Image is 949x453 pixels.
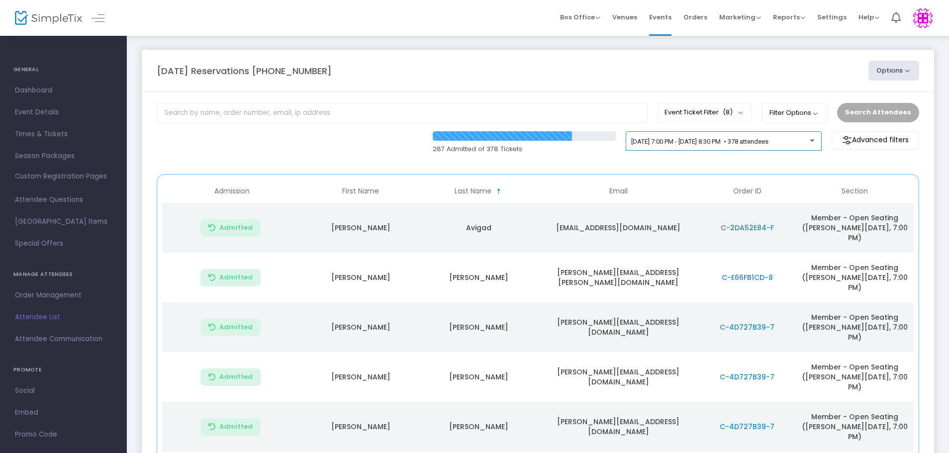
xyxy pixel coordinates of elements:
td: Avigad [420,203,538,253]
td: [PERSON_NAME] [302,302,420,352]
span: Attendee Communication [15,333,112,346]
span: Settings [817,4,847,30]
button: Admitted [200,319,261,336]
h4: PROMOTE [13,360,113,380]
span: Admitted [219,423,253,431]
td: [PERSON_NAME][EMAIL_ADDRESS][DOMAIN_NAME] [538,352,699,402]
span: Admitted [219,373,253,381]
button: Options [868,61,919,81]
td: Member - Open Seating ([PERSON_NAME][DATE], 7:00 PM) [795,402,913,452]
span: Email [609,187,628,195]
span: Events [649,4,671,30]
img: filter [842,135,852,145]
span: C-4D727B39-7 [720,372,774,382]
span: Special Offers [15,237,112,250]
input: Search by name, order number, email, ip address [157,103,648,123]
td: [PERSON_NAME] [420,253,538,302]
span: [GEOGRAPHIC_DATA] Items [15,215,112,228]
span: Custom Registration Pages [15,172,107,181]
button: Filter Options [761,103,828,123]
button: Admitted [200,219,261,237]
td: [PERSON_NAME] [420,352,538,402]
span: C-4D727B39-7 [720,322,774,332]
td: [PERSON_NAME] [302,203,420,253]
button: Event Ticket Filter(8) [658,103,752,122]
span: [DATE] 7:00 PM - [DATE] 8:30 PM • 378 attendees [631,138,768,145]
td: [PERSON_NAME] [302,253,420,302]
span: Admitted [219,273,253,281]
button: Admitted [200,368,261,386]
td: [PERSON_NAME] [302,352,420,402]
span: Admitted [219,323,253,331]
span: Sortable [495,187,503,195]
td: Member - Open Seating ([PERSON_NAME][DATE], 7:00 PM) [795,302,913,352]
h4: MANAGE ATTENDEES [13,265,113,284]
span: Admitted [219,224,253,232]
span: Embed [15,406,112,419]
span: Dashboard [15,84,112,97]
td: [PERSON_NAME][EMAIL_ADDRESS][DOMAIN_NAME] [538,402,699,452]
span: Marketing [719,12,761,22]
span: Attendee Questions [15,193,112,206]
m-panel-title: [DATE] Reservations [PHONE_NUMBER] [157,64,332,78]
td: [PERSON_NAME] [420,402,538,452]
span: Box Office [560,12,600,22]
span: Help [858,12,879,22]
span: Season Packages [15,150,112,163]
span: C-E66FB1CD-8 [722,272,773,282]
td: [PERSON_NAME][EMAIL_ADDRESS][PERSON_NAME][DOMAIN_NAME] [538,253,699,302]
td: [PERSON_NAME] [302,402,420,452]
td: [PERSON_NAME][EMAIL_ADDRESS][DOMAIN_NAME] [538,302,699,352]
button: Admitted [200,269,261,286]
td: [EMAIL_ADDRESS][DOMAIN_NAME] [538,203,699,253]
span: (8) [723,108,733,116]
td: Member - Open Seating ([PERSON_NAME][DATE], 7:00 PM) [795,203,913,253]
span: C-2DA52E84-F [721,223,774,233]
span: Reports [773,12,805,22]
span: Event Details [15,106,112,119]
span: Social [15,384,112,397]
span: Section [842,187,868,195]
span: First Name [342,187,379,195]
p: 287 Admitted of 378 Tickets [433,144,616,154]
span: Order Management [15,289,112,302]
span: C-4D727B39-7 [720,422,774,432]
button: Admitted [200,418,261,436]
span: Last Name [455,187,491,195]
span: Venues [612,4,637,30]
td: [PERSON_NAME] [420,302,538,352]
td: Member - Open Seating ([PERSON_NAME][DATE], 7:00 PM) [795,253,913,302]
m-button: Advanced filters [832,131,919,150]
span: Admission [214,187,250,195]
span: Times & Tickets [15,128,112,141]
h4: GENERAL [13,60,113,80]
span: Order ID [733,187,761,195]
span: Attendee List [15,311,112,324]
td: Member - Open Seating ([PERSON_NAME][DATE], 7:00 PM) [795,352,913,402]
span: Promo Code [15,428,112,441]
span: Orders [683,4,707,30]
